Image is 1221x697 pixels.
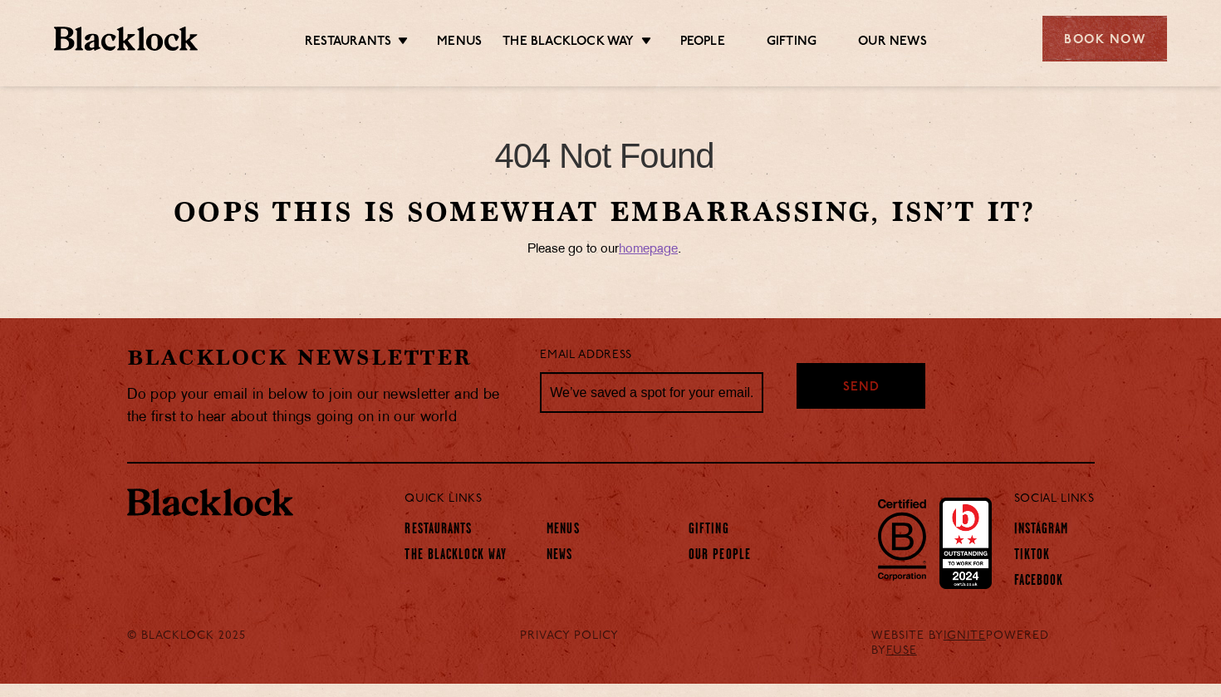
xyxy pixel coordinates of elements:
[858,34,927,52] a: Our News
[74,243,1135,257] p: Please go to our .
[939,498,992,589] img: Accred_2023_2star.png
[74,135,1135,178] h1: 404 Not Found
[1014,547,1051,566] a: TikTok
[1014,573,1064,591] a: Facebook
[503,34,634,52] a: The Blacklock Way
[868,489,936,589] img: B-Corp-Logo-Black-RGB.svg
[1014,488,1095,510] p: Social Links
[619,243,678,256] a: homepage
[944,630,986,642] a: IGNITE
[115,629,280,659] div: © Blacklock 2025
[1042,16,1167,61] div: Book Now
[547,547,572,566] a: News
[127,343,516,372] h2: Blacklock Newsletter
[1014,522,1069,540] a: Instagram
[127,488,293,517] img: BL_Textured_Logo-footer-cropped.svg
[405,547,507,566] a: The Blacklock Way
[689,547,751,566] a: Our People
[405,488,959,510] p: Quick Links
[127,384,516,429] p: Do pop your email in below to join our newsletter and be the first to hear about things going on ...
[689,522,729,540] a: Gifting
[437,34,482,52] a: Menus
[680,34,725,52] a: People
[859,629,1107,659] div: WEBSITE BY POWERED BY
[405,522,472,540] a: Restaurants
[74,196,1135,228] h2: Oops this is somewhat embarrassing, isn’t it?
[54,27,198,51] img: BL_Textured_Logo-footer-cropped.svg
[305,34,391,52] a: Restaurants
[547,522,580,540] a: Menus
[886,645,917,657] a: FUSE
[767,34,816,52] a: Gifting
[843,379,880,398] span: Send
[520,629,619,644] a: PRIVACY POLICY
[540,372,763,414] input: We’ve saved a spot for your email...
[540,346,631,366] label: Email Address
